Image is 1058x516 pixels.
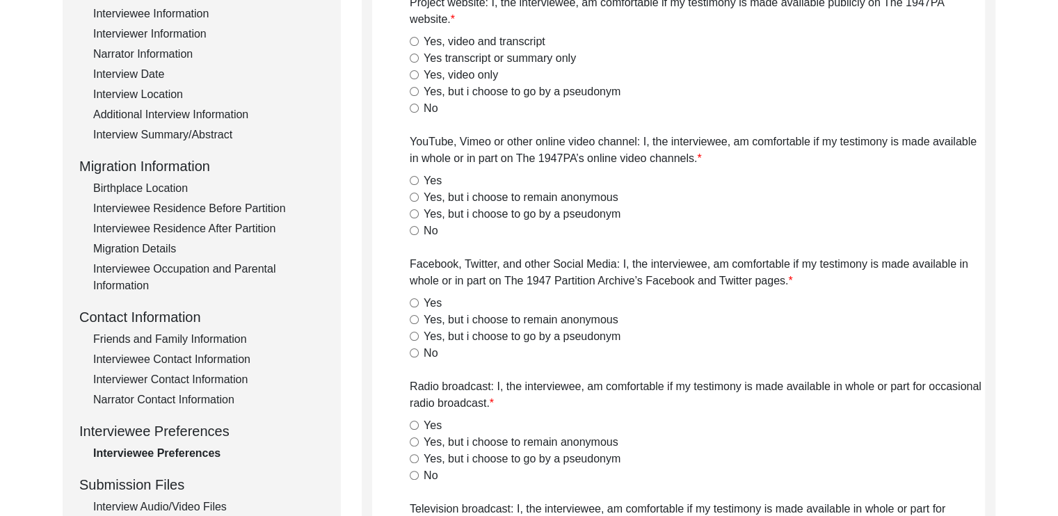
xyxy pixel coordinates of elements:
[93,220,324,237] div: Interviewee Residence After Partition
[424,467,438,484] label: No
[410,256,985,289] label: Facebook, Twitter, and other Social Media: I, the interviewee, am comfortable if my testimony is ...
[93,180,324,197] div: Birthplace Location
[79,156,324,177] div: Migration Information
[93,200,324,217] div: Interviewee Residence Before Partition
[93,241,324,257] div: Migration Details
[93,6,324,22] div: Interviewee Information
[424,67,498,83] label: Yes, video only
[424,223,438,239] label: No
[424,172,442,189] label: Yes
[424,451,620,467] label: Yes, but i choose to go by a pseudonym
[93,86,324,103] div: Interview Location
[93,46,324,63] div: Narrator Information
[93,26,324,42] div: Interviewer Information
[424,189,618,206] label: Yes, but i choose to remain anonymous
[424,312,618,328] label: Yes, but i choose to remain anonymous
[424,50,576,67] label: Yes transcript or summary only
[410,378,985,412] label: Radio broadcast: I, the interviewee, am comfortable if my testimony is made available in whole or...
[424,417,442,434] label: Yes
[79,307,324,328] div: Contact Information
[424,100,438,117] label: No
[93,371,324,388] div: Interviewer Contact Information
[93,351,324,368] div: Interviewee Contact Information
[424,295,442,312] label: Yes
[93,499,324,515] div: Interview Audio/Video Files
[93,66,324,83] div: Interview Date
[93,331,324,348] div: Friends and Family Information
[424,83,620,100] label: Yes, but i choose to go by a pseudonym
[93,445,324,462] div: Interviewee Preferences
[410,134,985,167] label: YouTube, Vimeo or other online video channel: I, the interviewee, am comfortable if my testimony ...
[93,392,324,408] div: Narrator Contact Information
[79,421,324,442] div: Interviewee Preferences
[93,261,324,294] div: Interviewee Occupation and Parental Information
[424,206,620,223] label: Yes, but i choose to go by a pseudonym
[93,106,324,123] div: Additional Interview Information
[424,345,438,362] label: No
[424,328,620,345] label: Yes, but i choose to go by a pseudonym
[93,127,324,143] div: Interview Summary/Abstract
[424,434,618,451] label: Yes, but i choose to remain anonymous
[424,33,545,50] label: Yes, video and transcript
[79,474,324,495] div: Submission Files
